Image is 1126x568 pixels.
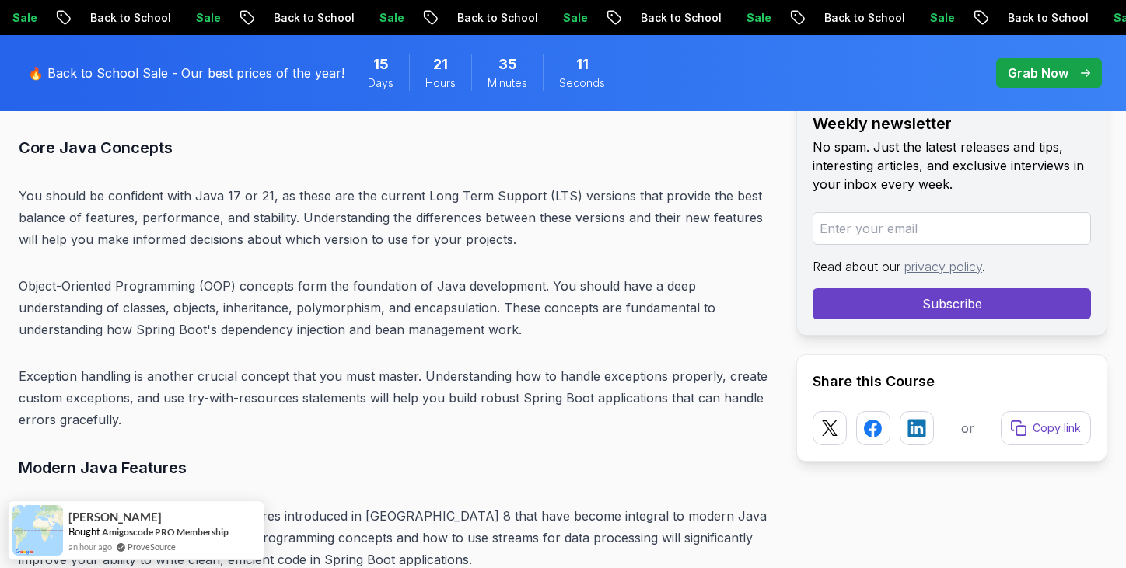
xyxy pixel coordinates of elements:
[368,75,393,91] span: Days
[813,138,1091,193] p: No spam. Just the latest releases and tips, interesting articles, and exclusive interviews in you...
[128,540,176,553] a: ProveSource
[606,10,712,26] p: Back to School
[712,10,761,26] p: Sale
[161,10,211,26] p: Sale
[19,135,771,160] h3: Core Java Concepts
[28,64,344,82] p: 🔥 Back to School Sale - Our best prices of the year!
[559,75,605,91] span: Seconds
[433,54,448,75] span: 21 Hours
[19,275,771,340] p: Object-Oriented Programming (OOP) concepts form the foundation of Java development. You should ha...
[789,10,895,26] p: Back to School
[12,505,63,556] img: provesource social proof notification image
[1033,420,1081,436] p: Copy link
[68,511,162,524] span: [PERSON_NAME]
[498,54,517,75] span: 35 Minutes
[813,257,1091,276] p: Read about our .
[813,113,1091,134] h2: Weekly newsletter
[895,10,945,26] p: Sale
[904,259,982,274] a: privacy policy
[19,455,771,480] h3: Modern Java Features
[19,365,771,430] p: Exception handling is another crucial concept that you must master. Understanding how to handle e...
[344,10,394,26] p: Sale
[813,288,1091,319] button: Subscribe
[1008,64,1068,82] p: Grab Now
[1001,411,1091,445] button: Copy link
[973,10,1079,26] p: Back to School
[55,10,161,26] p: Back to School
[68,540,112,553] span: an hour ago
[813,212,1091,245] input: Enter your email
[68,525,100,538] span: Bought
[19,185,771,250] p: You should be confident with Java 17 or 21, as these are the current Long Term Support (LTS) vers...
[528,10,578,26] p: Sale
[961,419,974,437] p: or
[373,54,389,75] span: 15 Days
[576,54,589,75] span: 11 Seconds
[102,526,229,538] a: Amigoscode PRO Membership
[425,75,456,91] span: Hours
[488,75,527,91] span: Minutes
[422,10,528,26] p: Back to School
[813,371,1091,392] h2: Share this Course
[239,10,344,26] p: Back to School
